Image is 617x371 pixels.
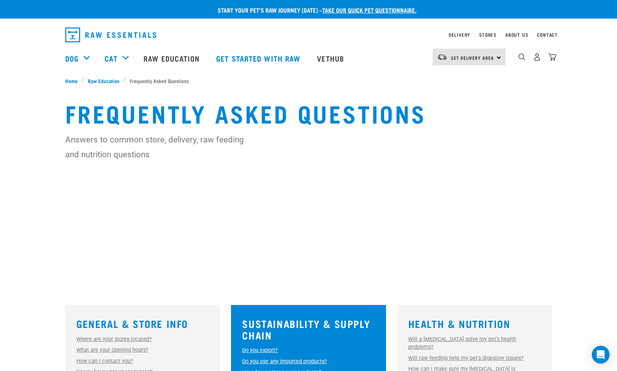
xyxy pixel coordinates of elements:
a: Do you export? [242,347,278,354]
a: Contact [537,33,558,36]
a: Will a [MEDICAL_DATA] solve my pet's health problems? [408,336,516,351]
nav: dropdown navigation [59,24,558,45]
span: Home [65,77,77,85]
a: Will raw feeding help my pet's digestive issues? [408,355,524,361]
a: Vethub [310,43,353,73]
h1: Frequently Asked Questions [65,99,552,126]
nav: breadcrumbs [65,77,552,85]
a: Cat [105,53,117,64]
h3: General & Store Info [76,318,209,329]
div: Open Intercom Messenger [592,346,610,364]
a: Stores [479,33,496,36]
a: Raw Education [84,77,123,85]
a: Dog [65,53,79,64]
a: Where are your stores located? [76,336,152,342]
a: What are your opening hours? [76,347,148,353]
a: Do you use any imported products? [242,358,327,365]
p: Answers to common store, delivery, raw feeding and nutrition questions [65,132,260,162]
img: Raw Essentials Logo [65,27,156,42]
a: About Us [505,33,528,36]
img: van-moving.png [437,54,447,60]
img: home-icon@2x.png [548,53,556,61]
span: Raw Education [88,77,119,85]
a: take our quick pet questionnaire. [322,8,416,12]
a: Delivery [449,33,470,36]
a: Get started with Raw [209,43,310,73]
a: How can I contact you? [76,358,133,364]
img: home-icon-1@2x.png [518,53,525,60]
img: user.png [533,53,541,61]
a: Raw Education [136,43,209,73]
h3: Health & Nutrition [408,318,541,329]
a: Home [65,77,82,85]
span: Set Delivery Area [451,56,494,59]
h3: Sustainability & Supply Chain [242,318,375,341]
